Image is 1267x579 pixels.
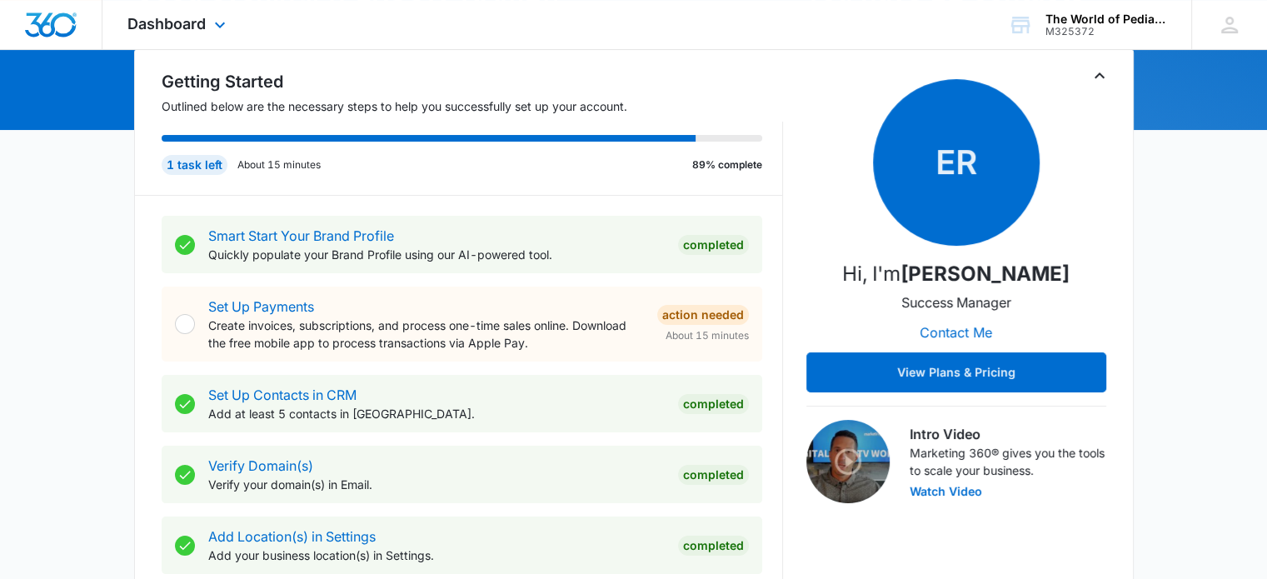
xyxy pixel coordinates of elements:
[208,246,665,263] p: Quickly populate your Brand Profile using our AI-powered tool.
[901,292,1011,312] p: Success Manager
[1090,66,1110,86] button: Toggle Collapse
[900,262,1070,286] strong: [PERSON_NAME]
[678,536,749,556] div: Completed
[806,420,890,503] img: Intro Video
[237,157,321,172] p: About 15 minutes
[666,328,749,343] span: About 15 minutes
[842,259,1070,289] p: Hi, I'm
[910,424,1106,444] h3: Intro Video
[208,317,644,352] p: Create invoices, subscriptions, and process one-time sales online. Download the free mobile app t...
[208,227,394,244] a: Smart Start Your Brand Profile
[162,155,227,175] div: 1 task left
[162,97,783,115] p: Outlined below are the necessary steps to help you successfully set up your account.
[208,476,665,493] p: Verify your domain(s) in Email.
[1045,12,1167,26] div: account name
[208,457,313,474] a: Verify Domain(s)
[208,528,376,545] a: Add Location(s) in Settings
[678,235,749,255] div: Completed
[208,387,357,403] a: Set Up Contacts in CRM
[678,465,749,485] div: Completed
[1045,26,1167,37] div: account id
[208,405,665,422] p: Add at least 5 contacts in [GEOGRAPHIC_DATA].
[692,157,762,172] p: 89% complete
[657,305,749,325] div: Action Needed
[910,486,982,497] button: Watch Video
[910,444,1106,479] p: Marketing 360® gives you the tools to scale your business.
[873,79,1040,246] span: ER
[162,69,783,94] h2: Getting Started
[903,312,1009,352] button: Contact Me
[127,15,206,32] span: Dashboard
[208,298,314,315] a: Set Up Payments
[208,547,665,564] p: Add your business location(s) in Settings.
[806,352,1106,392] button: View Plans & Pricing
[678,394,749,414] div: Completed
